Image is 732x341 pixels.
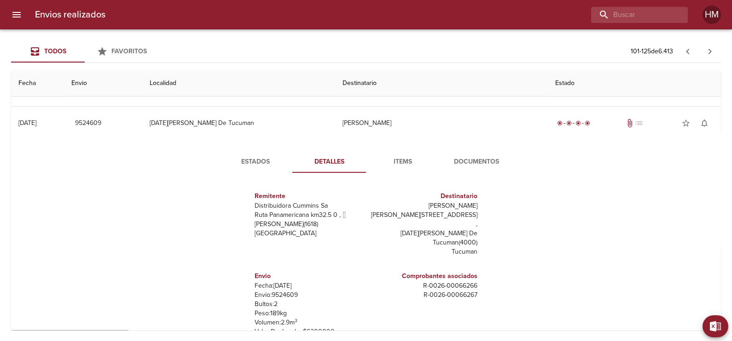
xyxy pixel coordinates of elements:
th: Estado [548,70,721,97]
span: Favoritos [111,47,147,55]
span: radio_button_checked [575,120,581,126]
div: Tabs Envios [11,40,158,63]
p: R - 0026 - 00066266 [370,281,477,290]
td: [PERSON_NAME] [335,107,548,140]
p: Envío: 9524609 [255,290,362,300]
span: Pagina anterior [677,46,699,56]
h6: Destinatario [370,191,477,201]
span: Detalles [298,156,360,168]
button: Exportar Excel [703,315,728,337]
p: [DATE][PERSON_NAME] De Tucuman ( 4000 ) [370,229,477,247]
th: Envio [64,70,142,97]
p: [PERSON_NAME][STREET_ADDRESS] , [370,210,477,229]
p: Tucuman [370,247,477,256]
p: Volumen: 2.9 m [255,318,362,327]
input: buscar [591,7,672,23]
span: Pagina siguiente [699,40,721,63]
span: 9524609 [75,118,101,129]
p: [PERSON_NAME] [370,201,477,210]
span: Documentos [445,156,508,168]
div: HM [703,6,721,24]
span: star_border [681,119,691,128]
span: Items [372,156,434,168]
button: Agregar a favoritos [677,114,695,132]
p: [PERSON_NAME] ( 1618 ) [255,220,362,229]
h6: Comprobantes asociados [370,271,477,281]
span: Todos [44,47,66,55]
p: Fecha: [DATE] [255,281,362,290]
th: Fecha [11,70,64,97]
div: Entregado [555,119,592,128]
span: radio_button_checked [557,120,563,126]
h6: Remitente [255,191,362,201]
span: Tiene documentos adjuntos [625,119,634,128]
button: menu [6,4,28,26]
th: Localidad [142,70,335,97]
span: radio_button_checked [566,120,572,126]
td: [DATE][PERSON_NAME] De Tucuman [142,107,335,140]
p: Distribuidora Cummins Sa [255,201,362,210]
p: [GEOGRAPHIC_DATA] [255,229,362,238]
p: Bultos: 2 [255,300,362,309]
div: [DATE] [18,119,36,127]
h6: Envios realizados [35,7,105,22]
sup: 3 [295,318,297,324]
button: Activar notificaciones [695,114,714,132]
p: Peso: 189 kg [255,309,362,318]
p: R - 0026 - 00066267 [370,290,477,300]
span: radio_button_checked [585,120,590,126]
span: No tiene pedido asociado [634,119,644,128]
th: Destinatario [335,70,548,97]
p: Ruta Panamericana km32.5 0 ,   [255,210,362,220]
p: Valor Declarado: $ 6200000 [255,327,362,336]
p: 101 - 125 de 6.413 [631,47,673,56]
span: Estados [224,156,287,168]
h6: Envio [255,271,362,281]
button: 9524609 [71,115,105,132]
span: notifications_none [700,119,709,128]
div: Tabs detalle de guia [219,151,513,173]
